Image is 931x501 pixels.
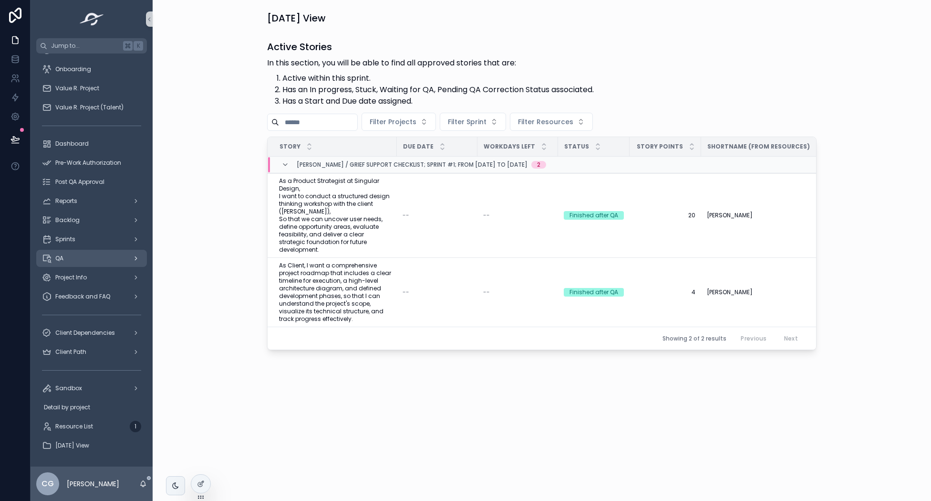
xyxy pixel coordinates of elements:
li: Has a Start and Due date assigned. [282,96,594,107]
span: Feedback and FAQ [55,293,110,300]
a: -- [403,288,472,296]
h1: [DATE] View [267,11,326,25]
a: Backlog [36,212,147,229]
a: Sprints [36,231,147,248]
p: [PERSON_NAME] [67,479,119,489]
span: Workdays Left [484,143,535,150]
div: Finished after QA [569,288,618,297]
span: Cg [41,478,54,490]
a: -- [403,212,472,219]
span: QA [55,255,63,262]
span: Backlog [55,216,80,224]
a: Feedback and FAQ [36,288,147,305]
a: Resource List1 [36,418,147,435]
a: Project Info [36,269,147,286]
span: Client Path [55,348,86,356]
a: Onboarding [36,61,147,78]
span: Value R. Project [55,85,99,92]
a: 20 [635,212,695,219]
span: Sandbox [55,384,82,392]
button: Select Button [440,113,506,131]
span: Showing 2 of 2 results [662,335,726,342]
div: scrollable content [31,53,153,467]
a: Dashboard [36,135,147,152]
div: 2 [537,161,540,169]
span: Post QA Approval [55,178,104,186]
a: -- [483,212,552,219]
span: Reports [55,197,77,205]
a: Client Path [36,343,147,361]
a: Finished after QA [564,211,624,220]
a: [PERSON_NAME] [707,212,822,219]
a: Pre-Work Authorization [36,154,147,171]
span: Story [279,143,300,150]
span: Sprints [55,235,75,243]
span: Resource List [55,423,93,430]
span: K [134,42,142,50]
a: Post QA Approval [36,173,147,191]
a: Client Dependencies [36,324,147,341]
img: App logo [77,11,107,27]
button: Select Button [510,113,593,131]
span: Shortname (from Resources) [707,143,810,150]
span: Jump to... [51,42,119,50]
span: Status [564,143,589,150]
h1: Active Stories [267,40,594,53]
span: Filter Resources [518,117,573,127]
span: [PERSON_NAME] [707,288,753,296]
span: -- [403,288,409,296]
p: In this section, you will be able to find all approved stories that are: [267,57,594,69]
a: Finished after QA [564,288,624,297]
span: [PERSON_NAME] [707,212,753,219]
a: As a Product Strategist at Singular Design, I want to conduct a structured design thinking worksh... [279,177,391,254]
li: Has an In progress, Stuck, Waiting for QA, Pending QA Correction Status associated. [282,84,594,96]
span: Pre-Work Authorization [55,159,121,167]
span: [PERSON_NAME] / Grief Support Checklist; Sprint #1; From [DATE] to [DATE] [297,161,528,169]
a: Reports [36,192,147,210]
a: -- [483,288,552,296]
a: Detail by project [36,399,147,416]
span: -- [483,288,490,296]
span: Due Date [403,143,434,150]
span: -- [403,212,409,219]
span: -- [483,212,490,219]
span: Filter Projects [370,117,416,127]
li: Active within this sprint. [282,73,594,84]
span: Value R. Project (Talent) [55,104,124,111]
span: Onboarding [55,65,91,73]
div: Finished after QA [569,211,618,220]
button: Select Button [362,113,436,131]
button: Jump to...K [36,38,147,53]
span: Story Points [637,143,683,150]
a: [DATE] View [36,437,147,454]
span: Dashboard [55,140,89,148]
a: Value R. Project [36,80,147,97]
a: QA [36,250,147,267]
span: Project Info [55,274,87,281]
span: [DATE] View [55,442,89,449]
span: Client Dependencies [55,329,115,337]
span: Filter Sprint [448,117,486,127]
a: 4 [635,288,695,296]
span: Detail by project [44,404,90,411]
a: Value R. Project (Talent) [36,99,147,116]
a: Sandbox [36,380,147,397]
div: 1 [130,421,141,432]
a: As Client, I want a comprehensive project roadmap that includes a clear timeline for execution, a... [279,262,391,323]
a: [PERSON_NAME] [707,288,822,296]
